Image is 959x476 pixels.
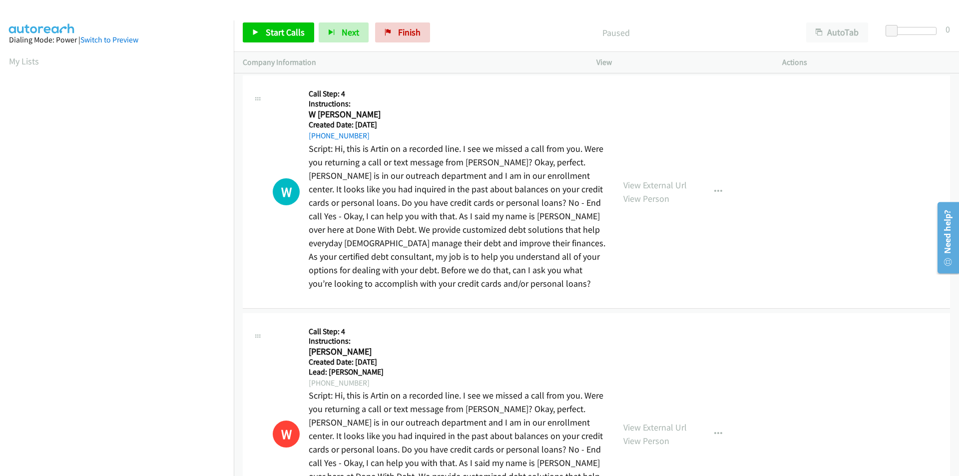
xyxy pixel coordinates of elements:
[273,421,300,448] h1: W
[375,22,430,42] a: Finish
[309,357,605,367] h5: Created Date: [DATE]
[309,120,605,130] h5: Created Date: [DATE]
[9,34,225,46] div: Dialing Mode: Power |
[596,56,764,68] p: View
[319,22,369,42] button: Next
[342,26,359,38] span: Next
[398,26,421,38] span: Finish
[623,435,669,447] a: View Person
[623,179,687,191] a: View External Url
[623,422,687,433] a: View External Url
[9,55,39,67] a: My Lists
[309,367,605,377] h5: Lead: [PERSON_NAME]
[309,99,605,109] h5: Instructions:
[273,421,300,448] div: This number is on the do not call list
[309,89,605,99] h5: Call Step: 4
[243,22,314,42] a: Start Calls
[243,56,578,68] p: Company Information
[309,131,370,140] a: [PHONE_NUMBER]
[266,26,305,38] span: Start Calls
[444,26,788,39] p: Paused
[891,27,937,35] div: Delay between calls (in seconds)
[273,178,300,205] div: The call is yet to be attempted
[931,201,959,274] iframe: Resource Center
[80,35,138,44] a: Switch to Preview
[309,377,605,389] div: [PHONE_NUMBER]
[946,22,950,36] div: 0
[309,109,604,120] h2: W [PERSON_NAME]
[309,327,605,337] h5: Call Step: 4
[782,56,950,68] p: Actions
[273,178,300,205] h1: W
[309,336,605,346] h5: Instructions:
[623,193,669,204] a: View Person
[309,142,605,290] p: Script: Hi, this is Artin on a recorded line. I see we missed a call from you. Were you returning...
[309,346,604,358] h2: [PERSON_NAME]
[806,22,868,42] button: AutoTab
